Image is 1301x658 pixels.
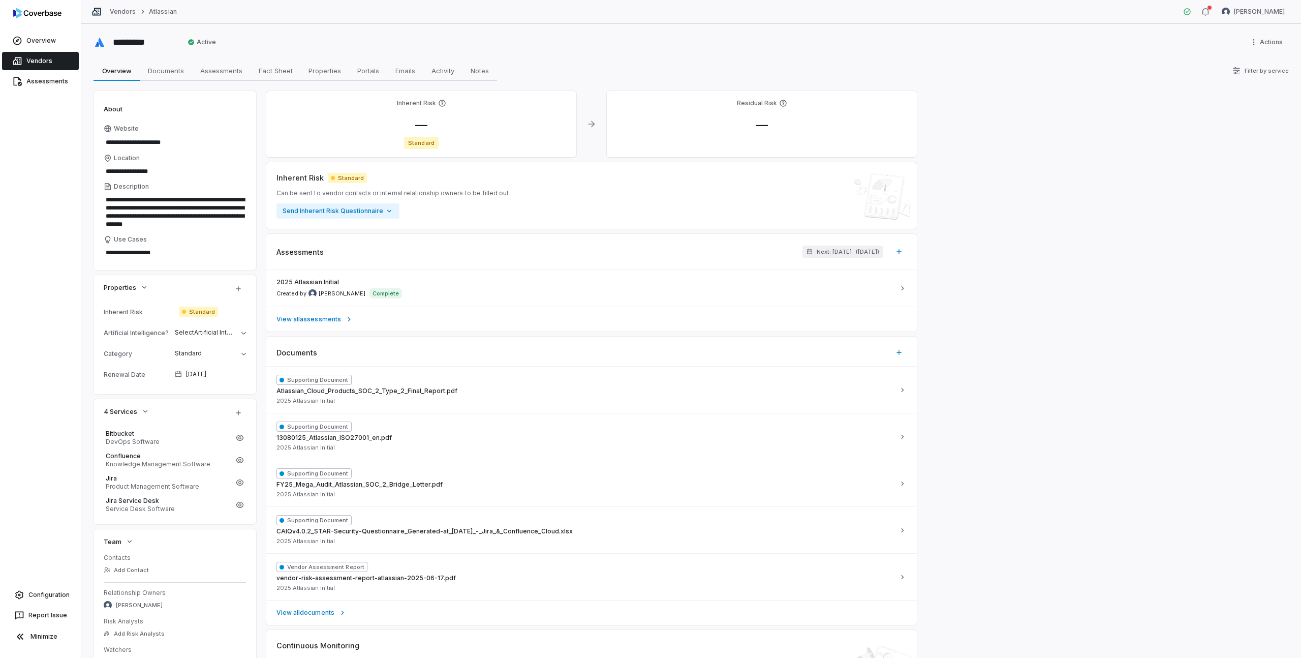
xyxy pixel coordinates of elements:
span: Continuous Monitoring [276,640,359,651]
span: Supporting Document [276,515,352,525]
span: View all documents [276,609,334,617]
a: Jira Service DeskService Desk Software [104,494,232,516]
span: Supporting Document [276,375,352,385]
dt: Risk Analysts [104,617,246,625]
span: Product Management Software [106,483,230,491]
a: Vendors [2,52,79,70]
a: Atlassian [149,8,176,16]
button: Vendor Assessment Reportvendor-risk-assessment-report-atlassian-2025-06-17.pdf2025 Atlassian Initial [266,553,917,600]
span: vendor-risk-assessment-report-atlassian-2025-06-17.pdf [276,574,456,582]
button: Report Issue [4,606,77,624]
span: Atlassian_Cloud_Products_SOC_2_Type_2_Final_Report.pdf [276,387,457,395]
span: 2025 Atlassian Initial [276,491,335,498]
button: Supporting Document13080125_Atlassian_ISO27001_en.pdf2025 Atlassian Initial [266,413,917,460]
span: Confluence [106,452,230,460]
span: 2025 Atlassian Initial [276,278,339,286]
button: Filter by service [1229,62,1292,80]
span: Activity [427,64,458,77]
a: View allassessments [266,307,917,332]
span: Notes [467,64,493,77]
span: Emails [391,64,419,77]
span: Documents [144,64,188,77]
span: ( [DATE] ) [856,248,879,256]
span: Inherent Risk [276,172,324,183]
span: Standard [328,173,367,183]
span: Properties [304,64,345,77]
button: Supporting DocumentFY25_Mega_Audit_Atlassian_SOC_2_Bridge_Letter.pdf2025 Atlassian Initial [266,460,917,506]
span: Fact Sheet [255,64,297,77]
button: Next: [DATE]([DATE]) [802,246,883,258]
button: Team [101,532,137,551]
span: View all assessments [276,315,341,323]
span: 2025 Atlassian Initial [276,397,335,405]
a: Configuration [4,586,77,604]
span: Overview [98,64,136,77]
button: [DATE] [171,364,250,385]
span: [PERSON_NAME] [319,290,365,297]
span: Can be sent to vendor contacts or internal relationship owners to be filled out [276,189,509,197]
span: Add Risk Analysts [114,630,165,638]
a: ConfluenceKnowledge Management Software [104,449,232,471]
span: Jira Service Desk [106,497,230,505]
span: 4 Services [104,407,137,416]
span: Team [104,537,121,546]
span: — [748,117,776,132]
span: [PERSON_NAME] [1234,8,1285,16]
div: Inherent Risk [104,308,175,316]
span: Vendor Assessment Report [276,562,367,572]
a: Assessments [2,72,79,91]
span: Knowledge Management Software [106,460,230,468]
span: Standard [404,137,438,149]
span: Jira [106,474,230,483]
a: 2025 Atlassian InitialCreated by Mike Lewis avatar[PERSON_NAME]Complete [266,270,917,307]
button: Send Inherent Risk Questionnaire [276,203,399,219]
span: 2025 Atlassian Initial [276,444,335,452]
span: Bitbucket [106,430,230,438]
div: Artificial Intelligence? [104,329,171,337]
dt: Watchers [104,646,246,654]
span: — [407,117,436,132]
span: FY25_Mega_Audit_Atlassian_SOC_2_Bridge_Letter.pdf [276,481,443,489]
input: Website [104,135,229,149]
span: Service Desk Software [106,505,230,513]
button: Mike Phillips avatar[PERSON_NAME] [1216,4,1291,19]
span: Assessments [196,64,246,77]
span: Supporting Document [276,422,352,432]
h4: Residual Risk [737,99,777,107]
span: Documents [276,347,317,358]
span: Properties [104,283,136,292]
img: Mike Phillips avatar [1222,8,1230,16]
span: CAIQv4.0.2_STAR-Security-Questionnaire_Generated-at_[DATE]_-_Jira_&_Confluence_Cloud.xlsx [276,527,573,535]
div: Renewal Date [104,371,171,378]
textarea: Description [104,193,246,231]
p: Complete [373,289,399,297]
a: Overview [2,32,79,50]
span: DevOps Software [106,438,230,446]
textarea: Use Cases [104,246,246,260]
span: Standard [179,307,218,317]
button: More actions [1247,35,1289,50]
div: Category [104,350,171,357]
button: Minimize [4,626,77,647]
span: Created by [276,289,365,297]
a: Vendors [110,8,136,16]
span: Assessments [276,247,324,257]
span: [PERSON_NAME] [116,602,163,609]
dt: Contacts [104,554,246,562]
img: logo-D7KZi-bG.svg [13,8,61,18]
span: 13080125_Atlassian_ISO27001_en.pdf [276,434,392,442]
a: JiraProduct Management Software [104,471,232,494]
span: 2025 Atlassian Initial [276,537,335,545]
span: Use Cases [114,235,147,244]
span: Website [114,125,139,133]
button: Add Contact [101,561,152,579]
span: Active [188,38,216,46]
span: Select Artificial Intelligence? [175,328,258,336]
button: Supporting DocumentCAIQv4.0.2_STAR-Security-Questionnaire_Generated-at_[DATE]_-_Jira_&_Confluence... [266,506,917,553]
span: About [104,104,122,113]
span: Portals [353,64,383,77]
h4: Inherent Risk [397,99,436,107]
dt: Relationship Owners [104,589,246,597]
span: Next: [DATE] [817,248,852,256]
button: Supporting DocumentAtlassian_Cloud_Products_SOC_2_Type_2_Final_Report.pdf2025 Atlassian Initial [266,367,917,413]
